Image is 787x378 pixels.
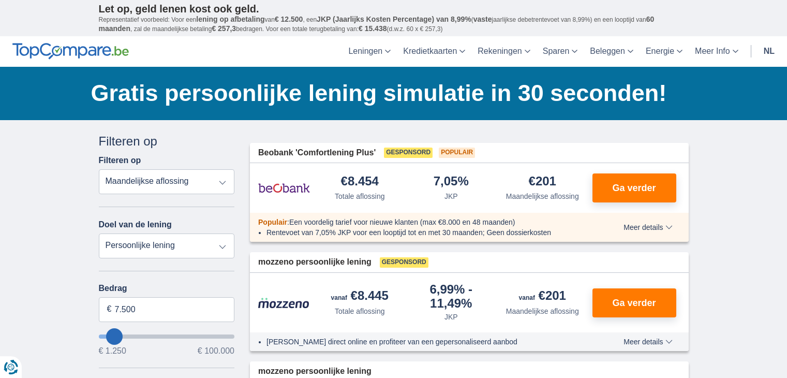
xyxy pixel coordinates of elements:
button: Meer details [616,223,680,231]
span: Populair [439,148,475,158]
label: Bedrag [99,284,235,293]
label: Doel van de lening [99,220,172,229]
a: Leningen [342,36,397,67]
button: Meer details [616,338,680,346]
img: TopCompare [12,43,129,60]
span: Meer details [623,338,672,345]
span: Populair [258,218,287,226]
p: Representatief voorbeeld: Voor een van , een ( jaarlijkse debetrentevoet van 8,99%) en een loopti... [99,15,689,34]
input: wantToBorrow [99,335,235,339]
a: Energie [640,36,689,67]
div: Totale aflossing [335,306,385,316]
li: [PERSON_NAME] direct online en profiteer van een gepersonaliseerd aanbod [266,337,586,347]
div: €201 [529,175,556,189]
span: Gesponsord [380,257,428,268]
div: : [250,217,594,227]
span: € 1.250 [99,347,126,355]
button: Ga verder [592,288,676,317]
span: Gesponsord [384,148,433,158]
span: Een voordelig tarief voor nieuwe klanten (max €8.000 en 48 maanden) [289,218,515,226]
div: €8.454 [341,175,379,189]
div: JKP [444,312,458,322]
span: Beobank 'Comfortlening Plus' [258,147,376,159]
div: €8.445 [331,289,389,304]
button: Ga verder [592,173,676,202]
div: Filteren op [99,133,235,150]
span: € [107,303,112,315]
a: Meer Info [689,36,745,67]
a: Beleggen [584,36,640,67]
a: nl [758,36,781,67]
span: JKP (Jaarlijks Kosten Percentage) van 8,99% [317,15,471,23]
span: Meer details [623,224,672,231]
div: €201 [519,289,566,304]
div: Totale aflossing [335,191,385,201]
li: Rentevoet van 7,05% JKP voor een looptijd tot en met 30 maanden; Geen dossierkosten [266,227,586,238]
span: lening op afbetaling [196,15,264,23]
span: vaste [473,15,492,23]
span: mozzeno persoonlijke lening [258,256,372,268]
span: Ga verder [612,183,656,193]
p: Let op, geld lenen kost ook geld. [99,3,689,15]
span: mozzeno persoonlijke lening [258,366,372,377]
span: € 257,3 [212,24,236,33]
a: Kredietkaarten [397,36,471,67]
a: Sparen [537,36,584,67]
a: Rekeningen [471,36,536,67]
div: Maandelijkse aflossing [506,191,579,201]
label: Filteren op [99,156,141,165]
div: 6,99% [410,283,493,310]
span: Ga verder [612,298,656,308]
span: € 100.000 [198,347,234,355]
span: € 12.500 [275,15,303,23]
div: 7,05% [434,175,469,189]
img: product.pl.alt Beobank [258,175,310,201]
div: Maandelijkse aflossing [506,306,579,316]
img: product.pl.alt Mozzeno [258,297,310,309]
h1: Gratis persoonlijke lening simulatie in 30 seconden! [91,77,689,109]
span: € 15.438 [359,24,387,33]
div: JKP [444,191,458,201]
span: 60 maanden [99,15,655,33]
